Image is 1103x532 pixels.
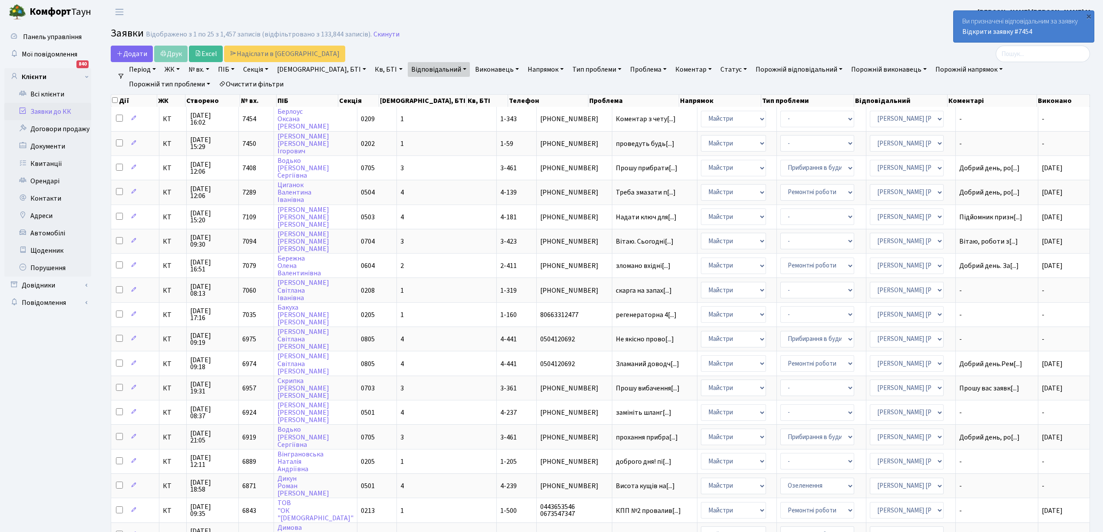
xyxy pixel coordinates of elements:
[190,112,234,126] span: [DATE] 16:02
[163,336,183,343] span: КТ
[408,62,470,77] a: Відповідальний
[752,62,846,77] a: Порожній відповідальний
[616,433,678,442] span: прохання прибра[...]
[361,433,375,442] span: 0705
[4,242,91,259] a: Щоденник
[189,46,223,62] a: Excel
[190,503,234,517] span: [DATE] 09:35
[190,307,234,321] span: [DATE] 17:16
[959,311,1035,318] span: -
[4,28,91,46] a: Панель управління
[111,95,157,107] th: Дії
[30,5,71,19] b: Комфорт
[277,156,329,180] a: Водько[PERSON_NAME]Сергіївна
[242,433,256,442] span: 6919
[163,311,183,318] span: КТ
[361,310,375,320] span: 0205
[848,62,930,77] a: Порожній виконавець
[22,50,77,59] span: Мої повідомлення
[109,5,130,19] button: Переключити навігацію
[30,5,91,20] span: Таун
[190,234,234,248] span: [DATE] 09:30
[400,286,404,295] span: 1
[540,262,608,269] span: [PHONE_NUMBER]
[277,229,329,254] a: [PERSON_NAME][PERSON_NAME][PERSON_NAME]
[1042,139,1044,149] span: -
[467,95,508,107] th: Кв, БТІ
[959,482,1035,489] span: -
[400,261,404,271] span: 2
[361,457,375,466] span: 0205
[540,336,608,343] span: 0504120692
[4,68,91,86] a: Клієнти
[1042,481,1044,491] span: -
[500,286,517,295] span: 1-319
[157,95,185,107] th: ЖК
[400,139,404,149] span: 1
[500,383,517,393] span: 3-361
[540,238,608,245] span: [PHONE_NUMBER]
[240,95,277,107] th: № вх.
[242,261,256,271] span: 7079
[242,310,256,320] span: 7035
[163,482,183,489] span: КТ
[761,95,854,107] th: Тип проблеми
[163,385,183,392] span: КТ
[472,62,522,77] a: Виконавець
[277,205,329,229] a: [PERSON_NAME][PERSON_NAME][PERSON_NAME]
[361,188,375,197] span: 0504
[1042,433,1063,442] span: [DATE]
[277,376,329,400] a: Скрипка[PERSON_NAME][PERSON_NAME]
[959,359,1022,369] span: Добрий день.Рем[...]
[163,287,183,294] span: КТ
[540,503,608,517] span: 0443653546 0673547347
[959,458,1035,465] span: -
[277,449,324,474] a: ВінграновськаНаталіяАндріївна
[4,86,91,103] a: Всі клієнти
[361,334,375,344] span: 0805
[616,506,681,515] span: КПП №2 провалив[...]
[540,434,608,441] span: [PHONE_NUMBER]
[361,261,375,271] span: 0604
[959,140,1035,147] span: -
[1042,212,1063,222] span: [DATE]
[400,383,404,393] span: 3
[4,259,91,277] a: Порушення
[242,457,256,466] span: 6889
[959,409,1035,416] span: -
[1042,310,1044,320] span: -
[400,334,404,344] span: 4
[959,433,1020,442] span: Добрий день, ро[...]
[932,62,1006,77] a: Порожній напрямок
[4,172,91,190] a: Орендарі
[190,283,234,297] span: [DATE] 08:13
[361,408,375,417] span: 0501
[277,303,329,327] a: Бакуха[PERSON_NAME][PERSON_NAME]
[1042,188,1063,197] span: [DATE]
[400,237,404,246] span: 3
[717,62,750,77] a: Статус
[1042,286,1044,295] span: -
[959,188,1020,197] span: Добрий день, ро[...]
[616,383,680,393] span: Прошу вибачення[...]
[500,114,517,124] span: 1-343
[4,294,91,311] a: Повідомлення
[500,334,517,344] span: 4-441
[1084,12,1093,20] div: ×
[361,212,375,222] span: 0503
[163,214,183,221] span: КТ
[146,30,372,39] div: Відображено з 1 по 25 з 1,457 записів (відфільтровано з 133,844 записів).
[500,188,517,197] span: 4-139
[400,212,404,222] span: 4
[163,262,183,269] span: КТ
[190,161,234,175] span: [DATE] 12:06
[163,458,183,465] span: КТ
[540,140,608,147] span: [PHONE_NUMBER]
[978,7,1093,17] a: [PERSON_NAME] [PERSON_NAME] М.
[163,165,183,172] span: КТ
[277,400,329,425] a: [PERSON_NAME][PERSON_NAME][PERSON_NAME]
[242,383,256,393] span: 6957
[400,433,404,442] span: 3
[361,237,375,246] span: 0704
[161,62,183,77] a: ЖК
